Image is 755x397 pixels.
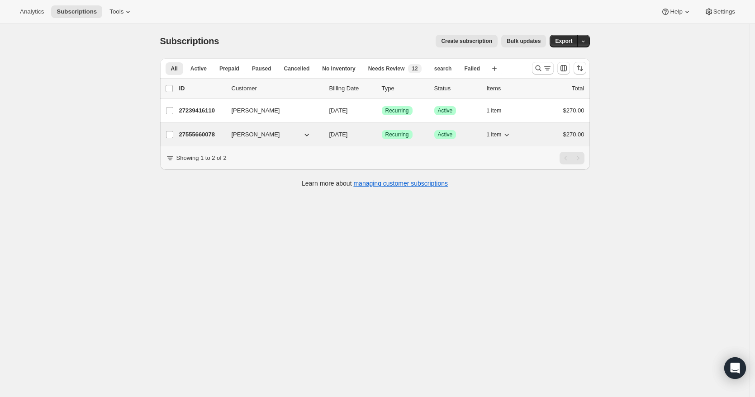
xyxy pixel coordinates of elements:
[699,5,741,18] button: Settings
[51,5,102,18] button: Subscriptions
[572,84,584,93] p: Total
[487,128,512,141] button: 1 item
[232,130,280,139] span: [PERSON_NAME]
[555,37,572,45] span: Export
[368,65,405,72] span: Needs Review
[487,84,532,93] div: Items
[232,106,280,115] span: [PERSON_NAME]
[329,84,375,93] p: Billing Date
[284,65,310,72] span: Cancelled
[385,131,409,138] span: Recurring
[434,65,452,72] span: search
[550,35,578,47] button: Export
[179,106,224,115] p: 27239416110
[176,154,227,163] p: Showing 1 to 2 of 2
[179,84,584,93] div: IDCustomerBilling DateTypeStatusItemsTotal
[226,127,317,142] button: [PERSON_NAME]
[487,62,502,75] button: Create new view
[434,84,480,93] p: Status
[655,5,697,18] button: Help
[179,130,224,139] p: 27555660078
[436,35,498,47] button: Create subscription
[57,8,97,15] span: Subscriptions
[574,62,586,75] button: Sort the results
[219,65,239,72] span: Prepaid
[226,103,317,118] button: [PERSON_NAME]
[412,65,418,72] span: 12
[670,8,682,15] span: Help
[501,35,546,47] button: Bulk updates
[563,107,584,114] span: $270.00
[329,131,348,138] span: [DATE]
[557,62,570,75] button: Customize table column order and visibility
[109,8,123,15] span: Tools
[20,8,44,15] span: Analytics
[563,131,584,138] span: $270.00
[179,128,584,141] div: 27555660078[PERSON_NAME][DATE]SuccessRecurringSuccessActive1 item$270.00
[232,84,322,93] p: Customer
[487,107,502,114] span: 1 item
[713,8,735,15] span: Settings
[385,107,409,114] span: Recurring
[382,84,427,93] div: Type
[252,65,271,72] span: Paused
[438,131,453,138] span: Active
[322,65,355,72] span: No inventory
[507,37,541,45] span: Bulk updates
[532,62,554,75] button: Search and filter results
[724,357,746,379] div: Open Intercom Messenger
[329,107,348,114] span: [DATE]
[560,152,584,164] nav: Pagination
[441,37,492,45] span: Create subscription
[353,180,448,187] a: managing customer subscriptions
[14,5,49,18] button: Analytics
[190,65,207,72] span: Active
[438,107,453,114] span: Active
[179,84,224,93] p: ID
[179,104,584,117] div: 27239416110[PERSON_NAME][DATE]SuccessRecurringSuccessActive1 item$270.00
[464,65,480,72] span: Failed
[487,104,512,117] button: 1 item
[171,65,178,72] span: All
[104,5,138,18] button: Tools
[302,179,448,188] p: Learn more about
[160,36,219,46] span: Subscriptions
[487,131,502,138] span: 1 item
